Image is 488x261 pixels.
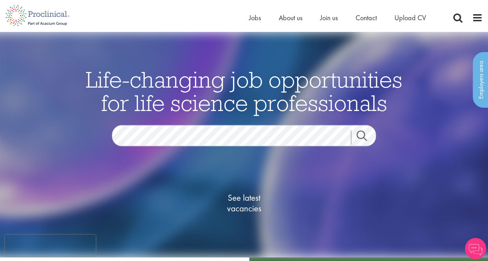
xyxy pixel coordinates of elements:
a: Join us [320,13,338,22]
span: Life-changing job opportunities for life science professionals [86,65,402,117]
a: Jobs [249,13,261,22]
a: Job search submit button [351,130,381,144]
a: About us [279,13,302,22]
a: Upload CV [395,13,426,22]
span: See latest vacancies [209,192,279,213]
a: See latestvacancies [209,164,279,242]
img: Chatbot [465,238,486,259]
a: Contact [356,13,377,22]
iframe: reCAPTCHA [5,235,96,256]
